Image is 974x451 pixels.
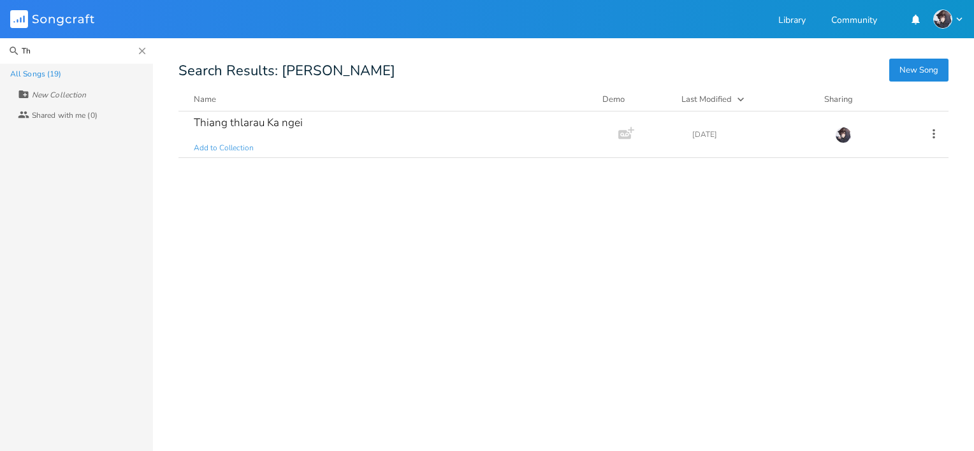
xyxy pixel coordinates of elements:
[933,10,952,29] img: 6F Soke
[194,94,216,105] div: Name
[835,127,852,143] img: 6F Soke
[32,91,86,99] div: New Collection
[32,111,98,119] div: Shared with me (0)
[692,131,820,138] div: [DATE]
[194,93,587,106] button: Name
[681,93,809,106] button: Last Modified
[889,59,949,82] button: New Song
[824,93,901,106] div: Sharing
[602,93,666,106] div: Demo
[10,70,61,78] div: All Songs (19)
[831,16,877,27] a: Community
[681,94,732,105] div: Last Modified
[778,16,806,27] a: Library
[194,117,303,128] div: Thiang thlarau Ka ngei
[194,143,254,154] span: Add to Collection
[178,64,949,78] div: Search Results: [PERSON_NAME]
